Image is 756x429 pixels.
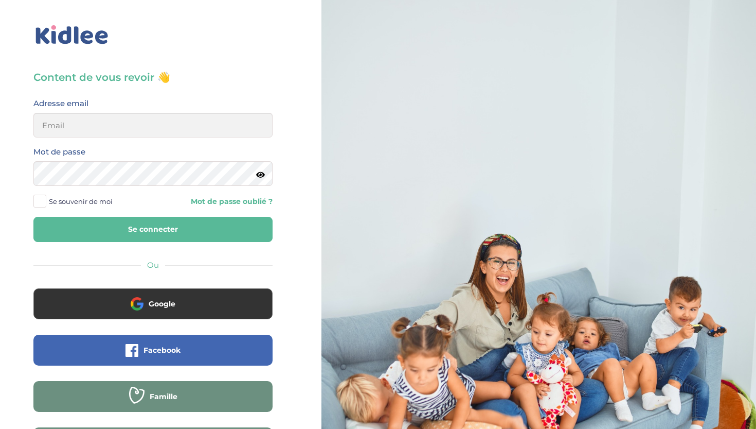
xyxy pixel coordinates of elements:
button: Se connecter [33,217,273,242]
label: Adresse email [33,97,88,110]
a: Facebook [33,352,273,362]
span: Ou [147,260,159,270]
img: logo_kidlee_bleu [33,23,111,47]
a: Mot de passe oublié ? [161,197,273,207]
a: Famille [33,399,273,408]
span: Google [149,299,175,309]
span: Famille [150,391,177,402]
a: Google [33,306,273,316]
img: facebook.png [125,344,138,357]
input: Email [33,113,273,138]
button: Facebook [33,335,273,366]
h3: Content de vous revoir 👋 [33,70,273,84]
label: Mot de passe [33,145,85,159]
span: Se souvenir de moi [49,195,113,208]
span: Facebook [143,345,181,355]
img: google.png [131,297,143,310]
button: Famille [33,381,273,412]
button: Google [33,288,273,319]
